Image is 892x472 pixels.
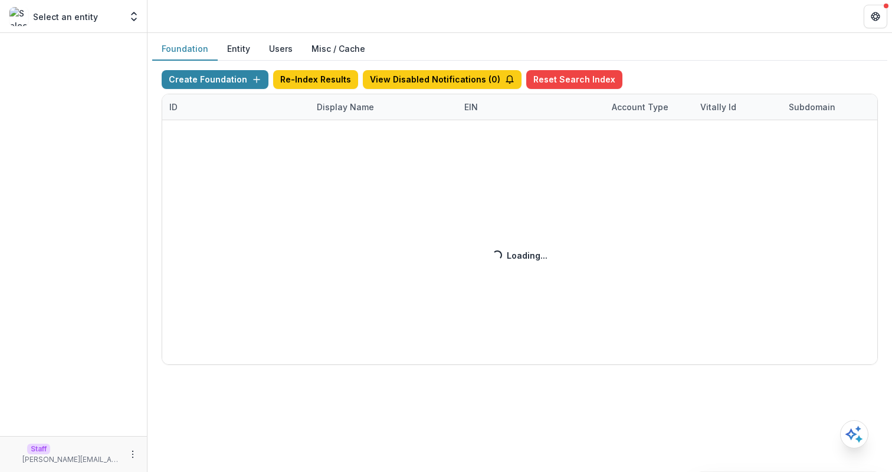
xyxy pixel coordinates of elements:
[9,7,28,26] img: Select an entity
[260,38,302,61] button: Users
[840,420,868,448] button: Open AI Assistant
[218,38,260,61] button: Entity
[126,447,140,461] button: More
[152,38,218,61] button: Foundation
[864,5,887,28] button: Get Help
[27,444,50,454] p: Staff
[22,454,121,465] p: [PERSON_NAME][EMAIL_ADDRESS][DOMAIN_NAME]
[126,5,142,28] button: Open entity switcher
[33,11,98,23] p: Select an entity
[302,38,375,61] button: Misc / Cache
